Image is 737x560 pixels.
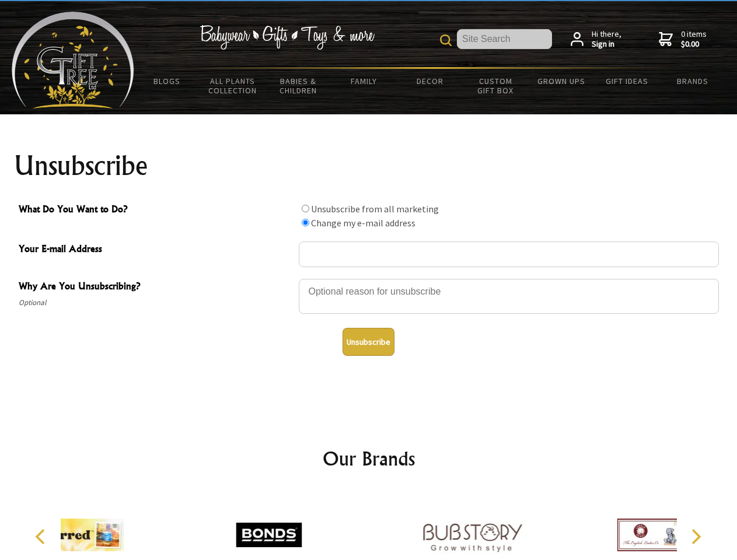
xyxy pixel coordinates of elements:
[683,524,708,549] button: Next
[200,69,266,103] a: All Plants Collection
[571,29,621,50] a: Hi there,Sign in
[528,69,594,93] a: Grown Ups
[343,328,394,356] button: Unsubscribe
[659,29,707,50] a: 0 items$0.00
[23,444,714,473] h2: Our Brands
[397,69,463,93] a: Decor
[331,69,397,93] a: Family
[463,69,529,103] a: Custom Gift Box
[134,69,200,93] a: BLOGS
[200,25,375,50] img: Babywear - Gifts - Toys & more
[19,296,293,310] span: Optional
[302,219,309,226] input: What Do You Want to Do?
[457,29,552,49] input: Site Search
[19,279,293,296] span: Why Are You Unsubscribing?
[302,205,309,212] input: What Do You Want to Do?
[592,29,621,50] span: Hi there,
[19,202,293,219] span: What Do You Want to Do?
[592,39,621,50] strong: Sign in
[660,69,726,93] a: Brands
[681,29,707,50] span: 0 items
[29,524,55,549] button: Previous
[299,279,719,314] textarea: Why Are You Unsubscribing?
[311,203,439,215] label: Unsubscribe from all marketing
[12,12,134,108] img: Babyware - Gifts - Toys and more...
[14,152,724,180] h1: Unsubscribe
[594,69,660,93] a: Gift Ideas
[299,242,719,267] input: Your E-mail Address
[440,34,452,46] img: product search
[266,69,331,103] a: Babies & Children
[311,217,415,229] label: Change my e-mail address
[681,39,707,50] strong: $0.00
[19,242,293,258] span: Your E-mail Address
